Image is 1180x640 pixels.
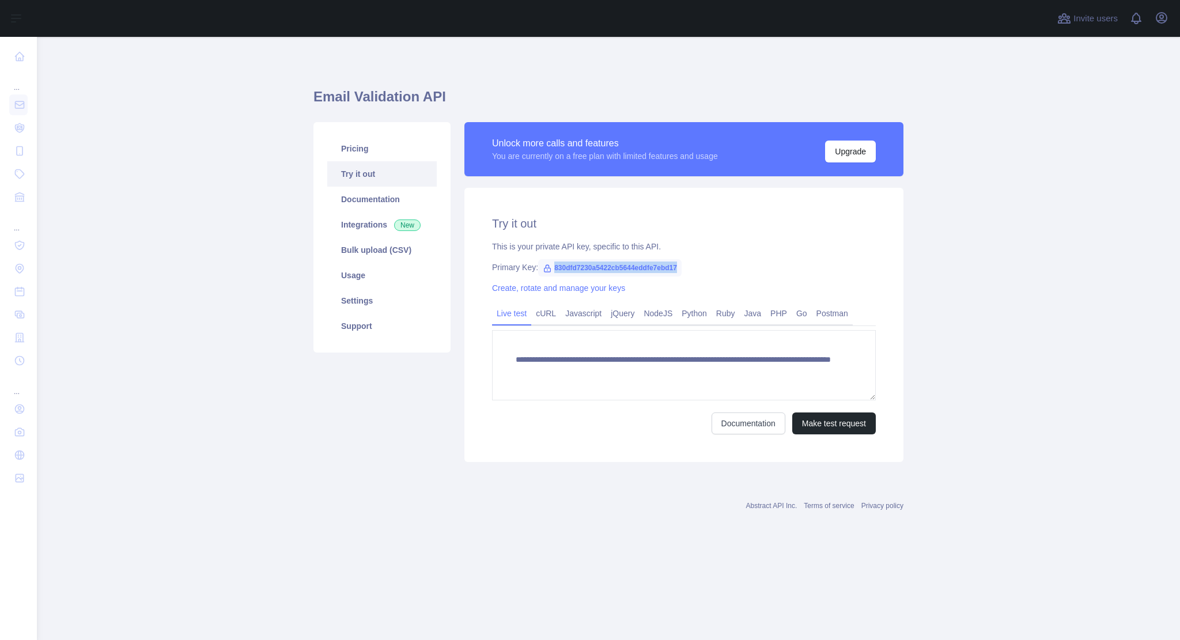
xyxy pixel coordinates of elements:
a: Pricing [327,136,437,161]
button: Invite users [1055,9,1120,28]
a: Documentation [327,187,437,212]
div: ... [9,69,28,92]
a: Create, rotate and manage your keys [492,283,625,293]
a: Settings [327,288,437,313]
span: 830dfd7230a5422cb5644eddfe7ebd17 [538,259,682,277]
a: Terms of service [804,502,854,510]
a: Ruby [712,304,740,323]
a: jQuery [606,304,639,323]
a: cURL [531,304,561,323]
a: Bulk upload (CSV) [327,237,437,263]
a: Documentation [712,412,785,434]
a: Javascript [561,304,606,323]
a: NodeJS [639,304,677,323]
div: ... [9,210,28,233]
h1: Email Validation API [313,88,903,115]
a: Integrations New [327,212,437,237]
a: Postman [812,304,853,323]
button: Make test request [792,412,876,434]
a: PHP [766,304,792,323]
div: Unlock more calls and features [492,137,718,150]
a: Try it out [327,161,437,187]
span: Invite users [1073,12,1118,25]
a: Go [792,304,812,323]
div: Primary Key: [492,262,876,273]
a: Support [327,313,437,339]
a: Abstract API Inc. [746,502,797,510]
a: Privacy policy [861,502,903,510]
h2: Try it out [492,215,876,232]
a: Python [677,304,712,323]
a: Live test [492,304,531,323]
div: You are currently on a free plan with limited features and usage [492,150,718,162]
a: Java [740,304,766,323]
div: This is your private API key, specific to this API. [492,241,876,252]
button: Upgrade [825,141,876,162]
span: New [394,219,421,231]
a: Usage [327,263,437,288]
div: ... [9,373,28,396]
